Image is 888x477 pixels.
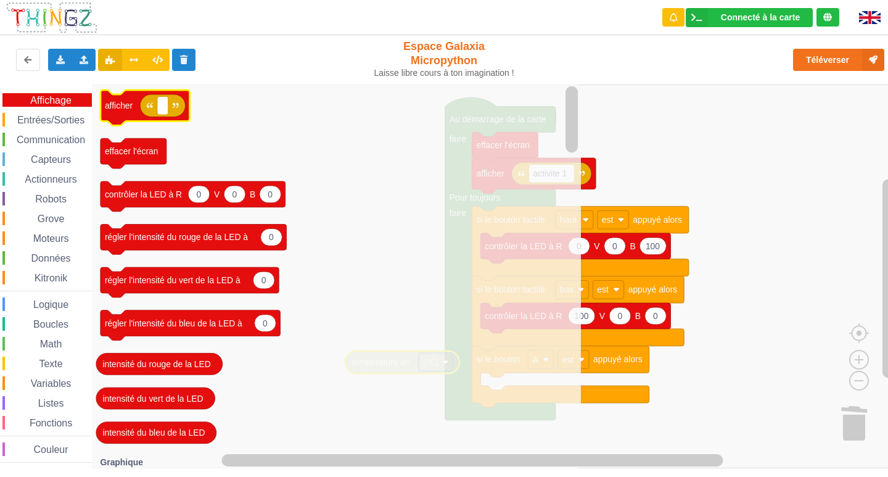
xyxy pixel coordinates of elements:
span: Affichage [28,95,73,106]
span: Math [38,339,64,349]
span: Actionneurs [23,174,79,185]
text: B [250,189,255,199]
text: 0 [617,311,622,321]
text: 0 [261,275,266,285]
text: est [602,215,614,225]
text: appuyé alors [633,215,682,225]
span: Kitronik [33,273,69,283]
text: 0 [268,189,273,199]
div: Espace Galaxia Micropython [369,39,520,78]
div: Connecté à la carte [721,13,800,22]
text: V [594,241,600,251]
text: V [214,189,220,199]
span: Communication [15,135,87,145]
text: 0 [263,318,268,328]
span: Fonctions [28,418,74,428]
text: régler l'intensité du rouge de la LED à [105,233,249,243]
span: Logique [31,299,70,310]
text: appuyé alors [593,355,643,365]
img: thingz_logo.png [6,1,98,34]
text: régler l'intensité du vert de la LED à [105,275,240,285]
text: intensité du vert de la LED [102,394,203,404]
span: Entrées/Sorties [15,115,86,125]
text: intensité du bleu de la LED [102,428,205,438]
text: V [599,311,606,321]
text: 0 [269,233,274,243]
span: Variables [29,378,73,389]
text: afficher [105,101,133,110]
div: Tu es connecté au serveur de création de Thingz [816,8,839,27]
text: est [597,284,609,294]
text: appuyé alors [628,284,678,294]
div: Ta base fonctionne bien ! [686,8,813,27]
text: effacer l'écran [105,146,158,156]
span: Données [30,253,73,263]
text: 0 [197,189,202,199]
span: Listes [36,398,66,409]
div: Laisse libre cours à ton imagination ! [369,68,520,78]
text: 0 [612,241,617,251]
text: B [630,241,635,251]
button: Téléverser [793,49,884,71]
span: Texte [37,359,64,369]
text: intensité du rouge de la LED [102,359,211,369]
span: Couleur [32,444,70,455]
text: B [635,311,641,321]
span: Boucles [31,319,70,330]
text: régler l'intensité du bleu de la LED à [105,318,242,328]
text: 100 [574,311,588,321]
text: 0 [653,311,658,321]
span: Grove [36,214,67,224]
text: 0 [232,189,237,199]
text: contrôler la LED à R [105,189,182,199]
span: Robots [33,194,68,204]
img: gb.png [859,11,881,24]
text: 100 [646,241,660,251]
span: Capteurs [29,154,73,165]
span: Moteurs [31,233,71,244]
